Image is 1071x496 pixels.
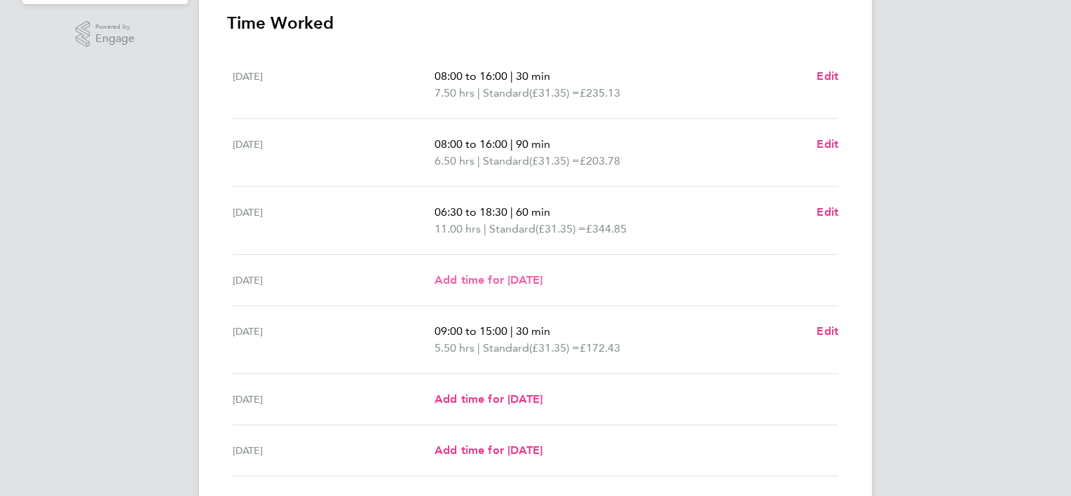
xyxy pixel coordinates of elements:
[817,68,838,85] a: Edit
[435,392,543,406] span: Add time for [DATE]
[435,69,507,83] span: 08:00 to 16:00
[817,204,838,221] a: Edit
[817,136,838,153] a: Edit
[435,443,543,457] span: Add time for [DATE]
[510,324,513,338] span: |
[516,205,550,219] span: 60 min
[233,323,435,357] div: [DATE]
[435,272,543,289] a: Add time for [DATE]
[529,341,580,354] span: (£31.35) =
[510,137,513,151] span: |
[529,86,580,99] span: (£31.35) =
[233,442,435,459] div: [DATE]
[435,137,507,151] span: 08:00 to 16:00
[516,324,550,338] span: 30 min
[435,205,507,219] span: 06:30 to 18:30
[489,221,535,237] span: Standard
[477,154,480,167] span: |
[233,272,435,289] div: [DATE]
[580,341,620,354] span: £172.43
[435,442,543,459] a: Add time for [DATE]
[435,154,475,167] span: 6.50 hrs
[227,12,844,34] h3: Time Worked
[516,69,550,83] span: 30 min
[477,341,480,354] span: |
[233,136,435,170] div: [DATE]
[477,86,480,99] span: |
[510,205,513,219] span: |
[483,85,529,102] span: Standard
[516,137,550,151] span: 90 min
[586,222,627,235] span: £344.85
[484,222,486,235] span: |
[535,222,586,235] span: (£31.35) =
[529,154,580,167] span: (£31.35) =
[435,391,543,408] a: Add time for [DATE]
[435,86,475,99] span: 7.50 hrs
[483,153,529,170] span: Standard
[817,69,838,83] span: Edit
[233,391,435,408] div: [DATE]
[95,21,135,33] span: Powered by
[435,222,481,235] span: 11.00 hrs
[817,324,838,338] span: Edit
[435,341,475,354] span: 5.50 hrs
[233,204,435,237] div: [DATE]
[435,273,543,287] span: Add time for [DATE]
[76,21,135,48] a: Powered byEngage
[817,205,838,219] span: Edit
[580,86,620,99] span: £235.13
[233,68,435,102] div: [DATE]
[580,154,620,167] span: £203.78
[817,323,838,340] a: Edit
[510,69,513,83] span: |
[435,324,507,338] span: 09:00 to 15:00
[483,340,529,357] span: Standard
[95,33,135,45] span: Engage
[817,137,838,151] span: Edit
